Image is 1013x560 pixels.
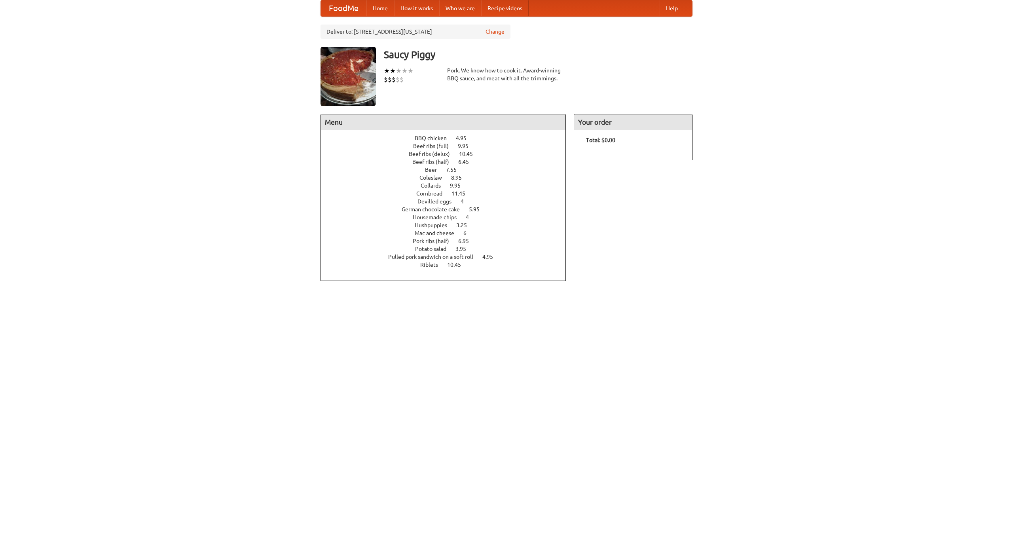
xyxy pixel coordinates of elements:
a: Pulled pork sandwich on a soft roll 4.95 [388,254,508,260]
span: 11.45 [451,190,473,197]
li: $ [400,75,404,84]
span: 4.95 [456,135,474,141]
li: ★ [390,66,396,75]
span: 7.55 [446,167,465,173]
a: FoodMe [321,0,366,16]
a: Devilled eggs 4 [417,198,478,205]
span: 4 [461,198,472,205]
li: ★ [408,66,414,75]
span: Potato salad [415,246,454,252]
span: 3.95 [455,246,474,252]
span: BBQ chicken [415,135,455,141]
span: Pork ribs (half) [413,238,457,244]
a: Coleslaw 8.95 [419,175,476,181]
span: 3.25 [456,222,475,228]
li: ★ [384,66,390,75]
span: Beef ribs (half) [412,159,457,165]
a: Home [366,0,394,16]
a: How it works [394,0,439,16]
h4: Menu [321,114,565,130]
a: Beef ribs (half) 6.45 [412,159,484,165]
h3: Saucy Piggy [384,47,692,63]
span: Beer [425,167,445,173]
span: Pulled pork sandwich on a soft roll [388,254,481,260]
a: Change [486,28,505,36]
span: Hushpuppies [415,222,455,228]
span: Mac and cheese [415,230,462,236]
a: Collards 9.95 [421,182,475,189]
div: Deliver to: [STREET_ADDRESS][US_STATE] [321,25,510,39]
span: Riblets [420,262,446,268]
span: Devilled eggs [417,198,459,205]
span: 9.95 [450,182,469,189]
span: 5.95 [469,206,488,213]
a: Help [660,0,684,16]
span: 10.45 [459,151,481,157]
a: Mac and cheese 6 [415,230,481,236]
a: Pork ribs (half) 6.95 [413,238,484,244]
span: Collards [421,182,449,189]
span: 6 [463,230,474,236]
span: 6.95 [458,238,477,244]
span: 8.95 [451,175,470,181]
a: Beef ribs (delux) 10.45 [409,151,488,157]
a: Potato salad 3.95 [415,246,481,252]
span: Housemade chips [413,214,465,220]
a: German chocolate cake 5.95 [402,206,494,213]
a: BBQ chicken 4.95 [415,135,481,141]
li: ★ [402,66,408,75]
a: Housemade chips 4 [413,214,484,220]
a: Who we are [439,0,481,16]
span: Cornbread [416,190,450,197]
a: Hushpuppies 3.25 [415,222,482,228]
a: Recipe videos [481,0,529,16]
span: 10.45 [447,262,469,268]
span: 4 [466,214,477,220]
span: Beef ribs (full) [413,143,457,149]
div: Pork. We know how to cook it. Award-winning BBQ sauce, and meat with all the trimmings. [447,66,566,82]
span: Beef ribs (delux) [409,151,458,157]
li: $ [396,75,400,84]
a: Beef ribs (full) 9.95 [413,143,483,149]
a: Beer 7.55 [425,167,471,173]
span: 9.95 [458,143,476,149]
h4: Your order [574,114,692,130]
a: Riblets 10.45 [420,262,476,268]
span: German chocolate cake [402,206,468,213]
span: 4.95 [482,254,501,260]
img: angular.jpg [321,47,376,106]
span: Coleslaw [419,175,450,181]
li: $ [392,75,396,84]
b: Total: $0.00 [586,137,615,143]
span: 6.45 [458,159,477,165]
li: ★ [396,66,402,75]
a: Cornbread 11.45 [416,190,480,197]
li: $ [384,75,388,84]
li: $ [388,75,392,84]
